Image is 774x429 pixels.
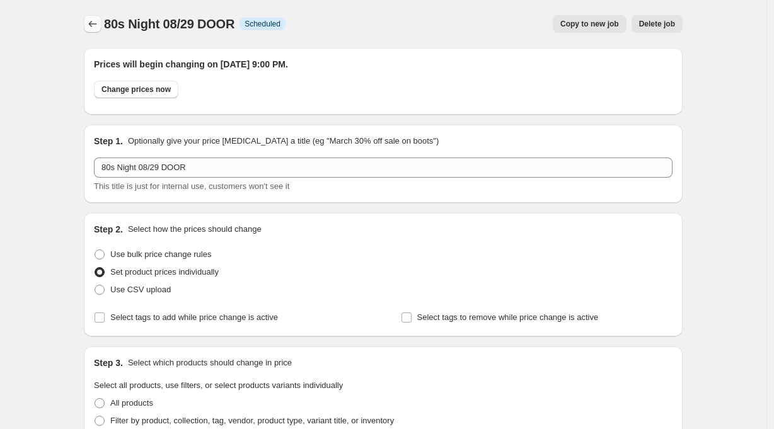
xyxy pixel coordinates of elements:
p: Select which products should change in price [128,357,292,369]
button: Change prices now [94,81,178,98]
span: All products [110,398,153,408]
p: Select how the prices should change [128,223,262,236]
button: Delete job [632,15,683,33]
span: This title is just for internal use, customers won't see it [94,181,289,191]
span: Use bulk price change rules [110,249,211,259]
p: Optionally give your price [MEDICAL_DATA] a title (eg "March 30% off sale on boots") [128,135,439,147]
h2: Prices will begin changing on [DATE] 9:00 PM. [94,58,673,71]
button: Copy to new job [553,15,627,33]
button: Price change jobs [84,15,101,33]
span: Use CSV upload [110,285,171,294]
span: Copy to new job [560,19,619,29]
input: 30% off holiday sale [94,157,673,178]
span: Change prices now [101,84,171,94]
span: 80s Night 08/29 DOOR [104,17,234,31]
h2: Step 2. [94,223,123,236]
span: Scheduled [245,19,280,29]
h2: Step 1. [94,135,123,147]
span: Select tags to add while price change is active [110,312,278,322]
span: Select all products, use filters, or select products variants individually [94,380,343,390]
span: Delete job [639,19,675,29]
span: Set product prices individually [110,267,219,277]
span: Select tags to remove while price change is active [417,312,599,322]
span: Filter by product, collection, tag, vendor, product type, variant title, or inventory [110,416,394,425]
h2: Step 3. [94,357,123,369]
